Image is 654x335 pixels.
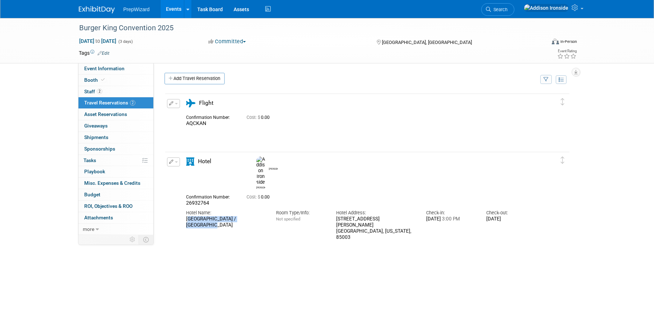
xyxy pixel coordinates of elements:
span: 2 [130,100,135,106]
div: Hotel Name: [186,210,265,216]
a: Travel Reservations2 [78,97,153,108]
span: to [94,38,101,44]
span: Sponsorships [84,146,115,152]
span: 2 [97,89,102,94]
img: Format-Inperson.png [552,39,559,44]
td: Toggle Event Tabs [139,235,153,244]
div: Confirmation Number: [186,113,236,120]
div: In-Person [560,39,577,44]
div: Event Format [503,37,577,48]
button: Committed [206,38,249,45]
a: Sponsorships [78,143,153,155]
span: Search [491,7,508,12]
img: Jay Baugues [269,156,279,166]
div: Check-out: [486,210,536,216]
span: Flight [199,100,213,106]
a: Shipments [78,132,153,143]
div: Check-in: [426,210,475,216]
span: Hotel [198,158,211,165]
span: Staff [84,89,102,94]
span: Travel Reservations [84,100,135,106]
div: Burger King Convention 2025 [77,22,535,35]
div: [GEOGRAPHIC_DATA] / [GEOGRAPHIC_DATA] [186,216,265,228]
i: Hotel [186,157,194,166]
div: Jay Baugues [269,166,278,170]
span: Cost: $ [247,115,261,120]
span: 26932764 [186,200,209,206]
span: more [83,226,94,232]
span: Shipments [84,134,108,140]
span: Giveaways [84,123,108,129]
span: (3 days) [118,39,133,44]
span: Cost: $ [247,195,261,200]
span: 0.00 [247,115,272,120]
a: Budget [78,189,153,200]
div: Room Type/Info: [276,210,325,216]
div: [DATE] [426,216,475,222]
span: 0.00 [247,195,272,200]
a: Attachments [78,212,153,223]
a: Giveaways [78,120,153,131]
i: Booth reservation complete [101,78,105,82]
span: 3:00 PM [441,216,460,222]
div: Event Rating [557,49,577,53]
span: Budget [84,192,100,197]
a: Add Travel Reservation [164,73,225,84]
a: Staff2 [78,86,153,97]
a: Asset Reservations [78,109,153,120]
a: Edit [98,51,109,56]
td: Personalize Event Tab Strip [126,235,139,244]
a: Playbook [78,166,153,177]
i: Filter by Traveler [544,77,549,82]
td: Tags [79,49,109,57]
img: Addison Ironside [256,156,265,185]
i: Click and drag to move item [561,98,564,106]
a: Tasks [78,155,153,166]
div: Confirmation Number: [186,192,236,200]
img: Addison Ironside [524,4,569,12]
span: [DATE] [DATE] [79,38,117,44]
span: Misc. Expenses & Credits [84,180,140,186]
div: [DATE] [486,216,536,222]
span: Playbook [84,169,105,174]
div: [STREET_ADDRESS][PERSON_NAME] [GEOGRAPHIC_DATA], [US_STATE], 85003 [336,216,415,240]
div: Addison Ironside [256,185,265,189]
span: ROI, Objectives & ROO [84,203,132,209]
a: Misc. Expenses & Credits [78,178,153,189]
i: Flight [186,99,195,107]
a: more [78,224,153,235]
a: ROI, Objectives & ROO [78,201,153,212]
span: Tasks [84,157,96,163]
a: Event Information [78,63,153,74]
div: Hotel Address: [336,210,415,216]
i: Click and drag to move item [561,157,564,164]
span: Booth [84,77,106,83]
span: Attachments [84,215,113,220]
span: AQCKAN [186,120,206,126]
div: Addison Ironside [254,156,267,189]
span: Event Information [84,66,125,71]
a: Booth [78,75,153,86]
div: Jay Baugues [267,156,280,170]
span: Asset Reservations [84,111,127,117]
span: [GEOGRAPHIC_DATA], [GEOGRAPHIC_DATA] [382,40,472,45]
span: Not specified [276,216,300,222]
span: PrepWizard [123,6,150,12]
img: ExhibitDay [79,6,115,13]
a: Search [481,3,514,16]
